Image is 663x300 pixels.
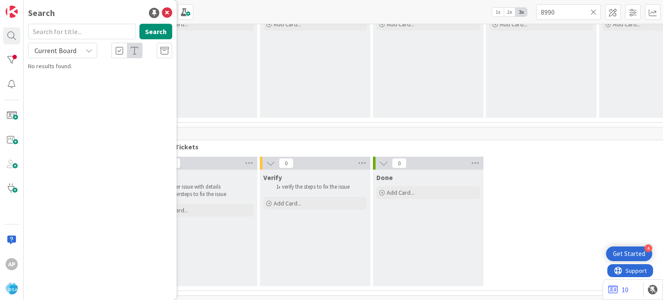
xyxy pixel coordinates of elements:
[613,20,641,28] span: Add Card...
[28,24,136,39] input: Search for title...
[387,20,414,28] span: Add Card...
[139,24,172,39] button: Search
[608,284,628,295] a: 10
[376,173,393,182] span: Done
[18,1,39,12] span: Support
[387,189,414,196] span: Add Card...
[500,20,527,28] span: Add Card...
[6,6,18,18] img: Visit kanbanzone.com
[180,190,226,198] span: steps to fix the issue
[392,158,407,168] span: 0
[613,249,645,258] div: Get Started
[492,8,504,16] span: 1x
[274,20,301,28] span: Add Card...
[28,62,172,71] div: No results found.
[28,6,55,19] div: Search
[515,8,527,16] span: 3x
[6,258,18,270] div: Ap
[644,244,652,252] div: 4
[263,173,282,182] span: Verify
[161,191,253,198] li: enter
[161,183,253,190] li: enter issue with details
[274,183,366,190] li: verify the steps to fix the issue
[6,282,18,294] img: avatar
[35,46,76,55] span: Current Board
[274,199,301,207] span: Add Card...
[279,158,294,168] span: 0
[504,8,515,16] span: 2x
[606,246,652,261] div: Open Get Started checklist, remaining modules: 4
[536,4,601,20] input: Quick Filter...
